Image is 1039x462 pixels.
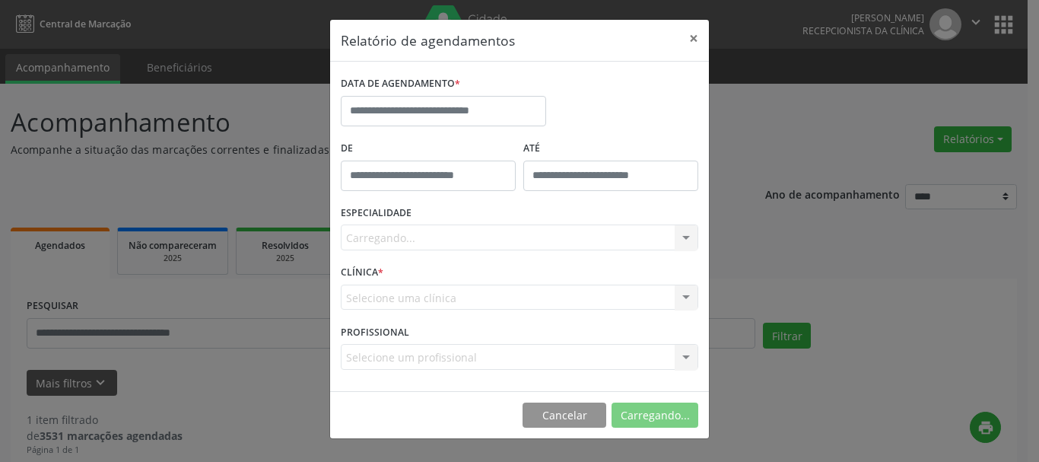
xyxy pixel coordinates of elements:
button: Close [678,20,709,57]
label: ATÉ [523,137,698,161]
label: CLÍNICA [341,261,383,285]
h5: Relatório de agendamentos [341,30,515,50]
label: DATA DE AGENDAMENTO [341,72,460,96]
label: ESPECIALIDADE [341,202,411,225]
label: PROFISSIONAL [341,320,409,344]
label: De [341,137,516,161]
button: Cancelar [523,403,606,429]
button: Carregando... [612,403,698,429]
